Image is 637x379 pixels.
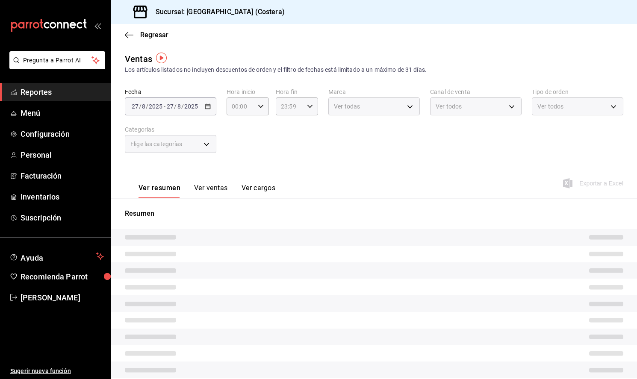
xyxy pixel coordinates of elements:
span: Ver todos [537,102,563,111]
span: Personal [21,149,104,161]
label: Hora fin [276,89,318,95]
span: Configuración [21,128,104,140]
span: Suscripción [21,212,104,223]
input: -- [177,103,181,110]
span: - [164,103,165,110]
span: Ver todos [436,102,462,111]
input: -- [166,103,174,110]
span: Regresar [140,31,168,39]
span: Pregunta a Parrot AI [23,56,92,65]
span: Ver todas [334,102,360,111]
input: -- [142,103,146,110]
p: Resumen [125,209,623,219]
input: ---- [148,103,163,110]
input: ---- [184,103,198,110]
img: Tooltip marker [156,53,167,63]
label: Fecha [125,89,216,95]
div: Los artículos listados no incluyen descuentos de orden y el filtro de fechas está limitado a un m... [125,65,623,74]
span: / [146,103,148,110]
button: Regresar [125,31,168,39]
span: Reportes [21,86,104,98]
button: Ver ventas [194,184,228,198]
button: Ver cargos [242,184,276,198]
label: Marca [328,89,420,95]
span: Sugerir nueva función [10,367,104,376]
span: Elige las categorías [130,140,183,148]
label: Canal de venta [430,89,522,95]
label: Hora inicio [227,89,269,95]
span: Recomienda Parrot [21,271,104,282]
span: Menú [21,107,104,119]
label: Tipo de orden [532,89,623,95]
input: -- [131,103,139,110]
h3: Sucursal: [GEOGRAPHIC_DATA] (Costera) [149,7,285,17]
button: Pregunta a Parrot AI [9,51,105,69]
span: Inventarios [21,191,104,203]
label: Categorías [125,126,216,132]
button: Ver resumen [139,184,180,198]
span: Facturación [21,170,104,182]
div: navigation tabs [139,184,275,198]
span: Ayuda [21,251,93,261]
span: [PERSON_NAME] [21,292,104,303]
button: open_drawer_menu [94,22,101,29]
a: Pregunta a Parrot AI [6,62,105,71]
span: / [139,103,142,110]
span: / [174,103,177,110]
div: Ventas [125,53,152,65]
span: / [181,103,184,110]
